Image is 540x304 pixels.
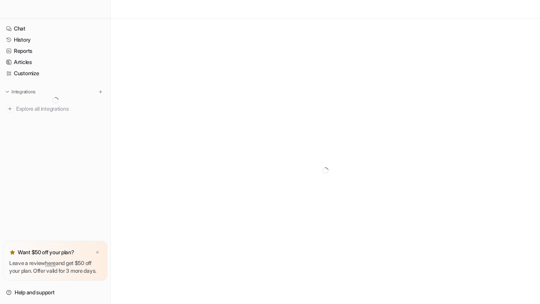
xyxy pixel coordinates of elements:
[9,249,15,255] img: star
[3,103,107,114] a: Explore all integrations
[5,89,10,95] img: expand menu
[12,89,35,95] p: Integrations
[16,103,104,115] span: Explore all integrations
[3,46,107,56] a: Reports
[9,259,101,275] p: Leave a review and get $50 off your plan. Offer valid for 3 more days.
[3,68,107,79] a: Customize
[3,57,107,68] a: Articles
[98,89,103,95] img: menu_add.svg
[6,105,14,113] img: explore all integrations
[45,260,56,266] a: here
[3,34,107,45] a: History
[3,23,107,34] a: Chat
[3,88,38,96] button: Integrations
[18,248,74,256] p: Want $50 off your plan?
[95,250,100,255] img: x
[3,287,107,298] a: Help and support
